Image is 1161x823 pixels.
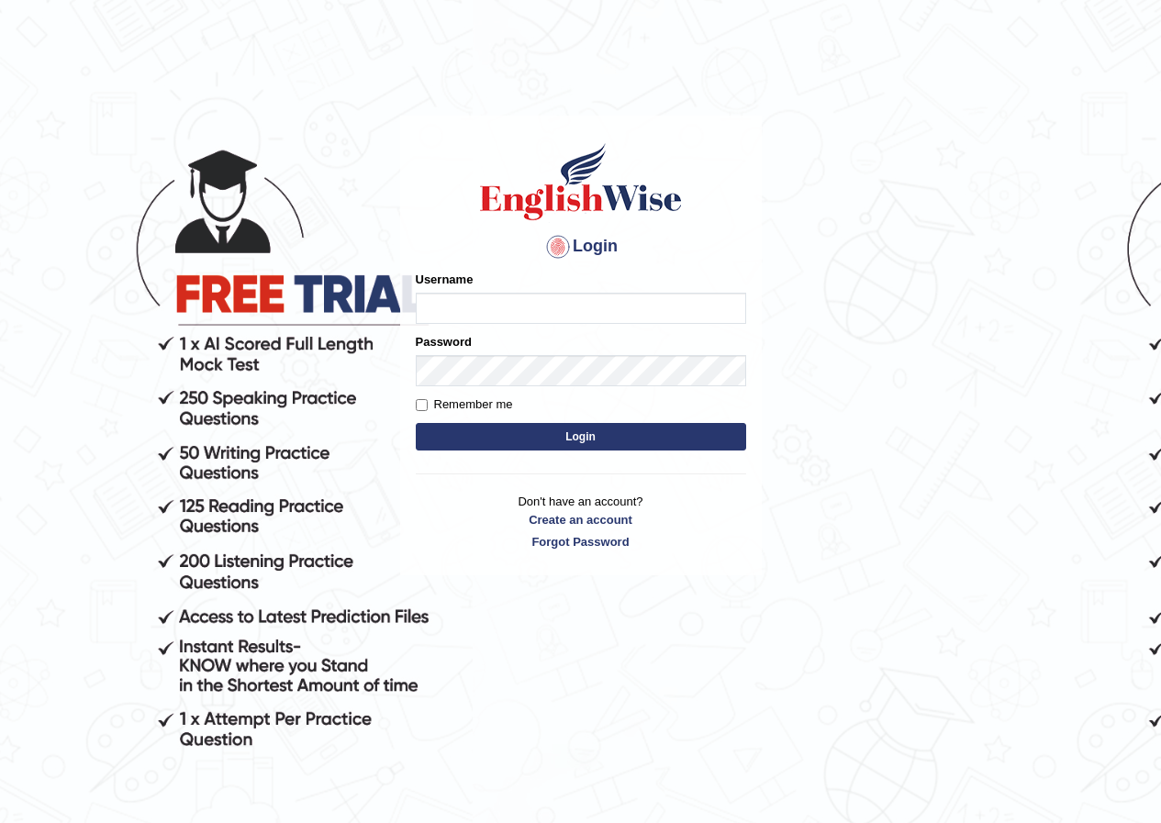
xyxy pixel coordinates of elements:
[416,395,513,414] label: Remember me
[416,423,746,450] button: Login
[416,399,428,411] input: Remember me
[416,511,746,528] a: Create an account
[416,493,746,550] p: Don't have an account?
[416,333,472,350] label: Password
[476,140,686,223] img: Logo of English Wise sign in for intelligent practice with AI
[416,232,746,261] h4: Login
[416,533,746,551] a: Forgot Password
[416,271,474,288] label: Username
